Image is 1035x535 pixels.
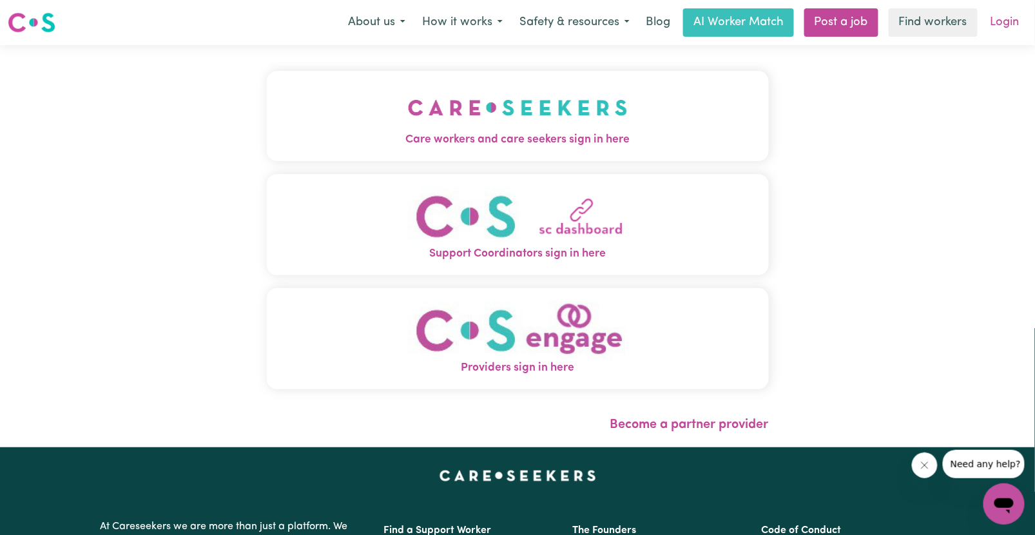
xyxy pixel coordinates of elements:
button: Care workers and care seekers sign in here [267,71,769,161]
iframe: Button to launch messaging window [983,483,1025,525]
a: Careseekers home page [440,471,596,481]
a: Post a job [804,8,878,37]
a: AI Worker Match [683,8,794,37]
a: Find workers [889,8,978,37]
span: Providers sign in here [267,360,769,376]
button: About us [340,9,414,36]
button: How it works [414,9,511,36]
img: Careseekers logo [8,11,55,34]
iframe: Message from company [943,450,1025,478]
button: Providers sign in here [267,288,769,389]
button: Support Coordinators sign in here [267,174,769,275]
button: Safety & resources [511,9,638,36]
span: Support Coordinators sign in here [267,246,769,262]
iframe: Close message [912,452,938,478]
a: Login [983,8,1027,37]
a: Careseekers logo [8,8,55,37]
a: Blog [638,8,678,37]
span: Care workers and care seekers sign in here [267,131,769,148]
a: Become a partner provider [610,418,769,431]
